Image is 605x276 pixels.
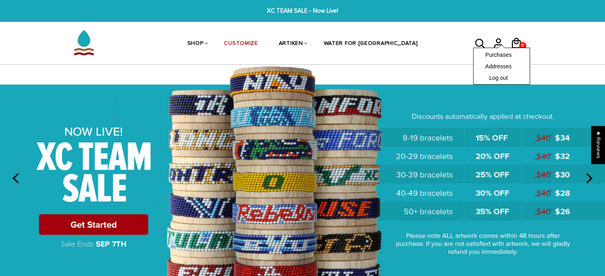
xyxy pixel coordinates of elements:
[279,23,303,65] a: ARTIKEN
[489,73,514,81] a: Log out
[580,170,597,187] button: next
[224,23,258,65] a: CUSTOMIZE
[485,50,517,58] a: Purchases
[8,170,25,187] button: previous
[485,62,517,69] a: Addresses
[591,126,605,164] div: Click to open Judge.me floating reviews tab
[186,6,418,15] span: XC TEAM SALE - Now Live!
[187,23,204,65] a: SHOP
[324,23,418,65] a: WATER FOR [GEOGRAPHIC_DATA]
